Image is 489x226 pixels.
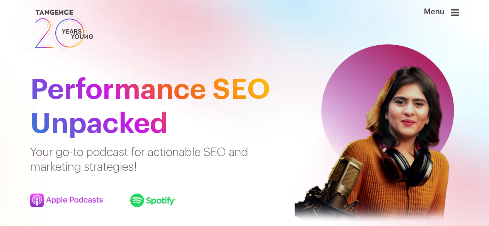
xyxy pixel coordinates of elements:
[30,145,276,174] p: Your go-to podcast for actionable SEO and marketing strategies!
[30,73,276,141] h1: Performance SEO Unpacked
[30,8,94,52] img: logo SVG
[130,194,176,207] img: podcast3.png
[30,194,103,207] img: apple-podcast.png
